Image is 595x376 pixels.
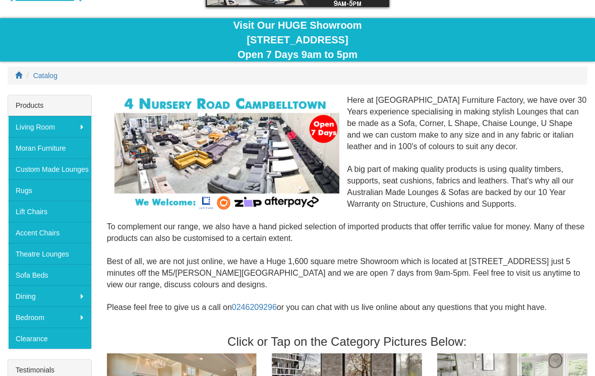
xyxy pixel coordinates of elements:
[8,264,91,285] a: Sofa Beds
[8,306,91,328] a: Bedroom
[8,18,587,61] div: Visit Our HUGE Showroom [STREET_ADDRESS] Open 7 Days 9am to 5pm
[33,72,57,80] a: Catalog
[8,285,91,306] a: Dining
[8,243,91,264] a: Theatre Lounges
[8,95,91,116] div: Products
[8,328,91,349] a: Clearance
[8,137,91,158] a: Moran Furniture
[107,95,587,325] div: Here at [GEOGRAPHIC_DATA] Furniture Factory, we have over 30 Years experience specialising in mak...
[8,116,91,137] a: Living Room
[232,303,277,311] a: 0246209296
[8,158,91,179] a: Custom Made Lounges
[114,95,340,212] img: Corner Modular Lounges
[107,335,587,348] h3: Click or Tap on the Category Pictures Below:
[8,179,91,201] a: Rugs
[8,201,91,222] a: Lift Chairs
[8,222,91,243] a: Accent Chairs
